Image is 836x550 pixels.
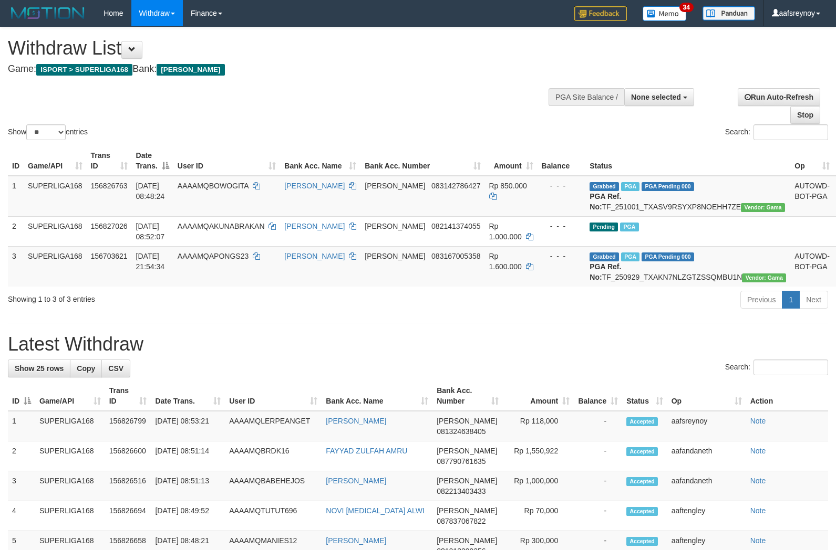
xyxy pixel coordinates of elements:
h1: Latest Withdraw [8,334,828,355]
th: Action [746,381,828,411]
td: 156826516 [105,471,151,501]
span: ISPORT > SUPERLIGA168 [36,64,132,76]
td: AUTOWD-BOT-PGA [790,246,834,287]
th: Game/API: activate to sort column ascending [35,381,105,411]
td: [DATE] 08:51:14 [151,441,225,471]
span: [PERSON_NAME] [437,506,497,515]
td: - [574,471,622,501]
a: CSV [101,359,130,377]
img: Button%20Memo.svg [643,6,687,21]
td: - [574,411,622,441]
span: 156703621 [91,252,128,260]
td: 1 [8,411,35,441]
span: Marked by aafandaneth [621,182,639,191]
span: Pending [590,223,618,231]
td: [DATE] 08:49:52 [151,501,225,531]
td: AAAAMQLERPEANGET [225,411,322,441]
a: [PERSON_NAME] [326,417,386,425]
td: Rp 1,000,000 [503,471,574,501]
a: [PERSON_NAME] [326,477,386,485]
td: SUPERLIGA168 [35,411,105,441]
span: Marked by aafandaneth [620,223,638,231]
th: Trans ID: activate to sort column ascending [105,381,151,411]
span: Rp 850.000 [489,182,527,190]
th: Status [585,146,790,176]
td: TF_250929_TXAKN7NLZGTZSSQMBU1N [585,246,790,287]
span: Copy 087837067822 to clipboard [437,517,486,525]
a: [PERSON_NAME] [326,536,386,545]
td: - [574,501,622,531]
th: Amount: activate to sort column ascending [485,146,538,176]
td: 156826694 [105,501,151,531]
td: 1 [8,176,24,217]
span: Accepted [626,507,658,516]
span: AAAAMQAKUNABRAKAN [178,222,265,230]
span: [PERSON_NAME] [365,182,425,190]
span: Rp 1.000.000 [489,222,522,241]
td: 2 [8,216,24,246]
td: 3 [8,246,24,287]
a: [PERSON_NAME] [284,252,345,260]
th: Amount: activate to sort column ascending [503,381,574,411]
label: Show entries [8,124,88,140]
span: Copy 082141374055 to clipboard [431,222,480,230]
div: PGA Site Balance / [549,88,624,106]
th: Bank Acc. Number: activate to sort column ascending [360,146,484,176]
img: panduan.png [703,6,755,20]
span: Accepted [626,537,658,546]
a: Run Auto-Refresh [738,88,820,106]
a: Note [750,536,766,545]
button: None selected [624,88,694,106]
span: Show 25 rows [15,364,64,373]
th: Balance [538,146,586,176]
th: User ID: activate to sort column ascending [225,381,322,411]
span: Copy 087790761635 to clipboard [437,457,486,466]
a: Copy [70,359,102,377]
a: FAYYAD ZULFAH AMRU [326,447,407,455]
span: 156827026 [91,222,128,230]
span: Vendor URL: https://trx31.1velocity.biz [742,273,786,282]
td: SUPERLIGA168 [35,501,105,531]
span: Grabbed [590,182,619,191]
span: [PERSON_NAME] [437,477,497,485]
input: Search: [754,124,828,140]
input: Search: [754,359,828,375]
span: Grabbed [590,252,619,261]
span: AAAAMQAPONGS23 [178,252,249,260]
td: AAAAMQTUTUT696 [225,501,322,531]
th: Game/API: activate to sort column ascending [24,146,87,176]
span: Copy 081324638405 to clipboard [437,427,486,436]
a: Note [750,447,766,455]
label: Search: [725,124,828,140]
span: AAAAMQBOWOGITA [178,182,249,190]
div: - - - [542,221,582,231]
a: 1 [782,291,800,309]
td: SUPERLIGA168 [24,176,87,217]
a: Note [750,417,766,425]
td: aafsreynoy [667,411,746,441]
span: CSV [108,364,123,373]
td: - [574,441,622,471]
span: [PERSON_NAME] [365,252,425,260]
span: Rp 1.600.000 [489,252,522,271]
td: Rp 70,000 [503,501,574,531]
a: [PERSON_NAME] [284,182,345,190]
th: Date Trans.: activate to sort column descending [132,146,173,176]
a: Note [750,506,766,515]
td: AUTOWD-BOT-PGA [790,176,834,217]
span: [PERSON_NAME] [437,447,497,455]
a: Show 25 rows [8,359,70,377]
td: Rp 1,550,922 [503,441,574,471]
img: MOTION_logo.png [8,5,88,21]
span: None selected [631,93,681,101]
span: Copy 083142786427 to clipboard [431,182,480,190]
span: Copy 082213403433 to clipboard [437,487,486,495]
div: - - - [542,181,582,191]
td: SUPERLIGA168 [24,246,87,287]
td: 2 [8,441,35,471]
th: Trans ID: activate to sort column ascending [87,146,132,176]
th: Op: activate to sort column ascending [790,146,834,176]
th: ID: activate to sort column descending [8,381,35,411]
label: Search: [725,359,828,375]
th: Bank Acc. Name: activate to sort column ascending [322,381,432,411]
